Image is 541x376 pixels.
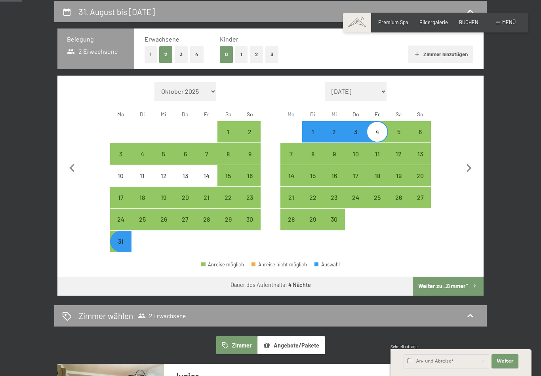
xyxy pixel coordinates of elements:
[196,143,217,164] div: Anreise möglich
[196,209,217,230] div: Fri Aug 28 2026
[110,165,131,186] div: Anreise nicht möglich
[175,151,195,171] div: 6
[196,143,217,164] div: Fri Aug 07 2026
[366,165,388,186] div: Fri Sep 18 2026
[132,151,152,171] div: 4
[196,165,217,186] div: Fri Aug 14 2026
[251,262,307,267] div: Abreise nicht möglich
[154,151,173,171] div: 5
[281,173,301,192] div: 14
[280,209,302,230] div: Anreise möglich
[324,121,345,142] div: Anreise möglich
[153,187,174,208] div: Wed Aug 19 2026
[410,165,431,186] div: Anreise möglich
[324,216,344,236] div: 30
[217,165,239,186] div: Sat Aug 15 2026
[218,129,238,148] div: 1
[410,143,431,164] div: Anreise möglich
[230,281,311,289] div: Dauer des Aufenthalts:
[302,209,324,230] div: Tue Sep 29 2026
[175,165,196,186] div: Thu Aug 13 2026
[331,111,337,118] abbr: Mittwoch
[324,121,345,142] div: Wed Sep 02 2026
[110,165,131,186] div: Mon Aug 10 2026
[346,194,366,214] div: 24
[110,231,131,252] div: Mon Aug 31 2026
[218,194,238,214] div: 22
[410,129,430,148] div: 6
[110,143,131,164] div: Anreise möglich
[175,143,196,164] div: Thu Aug 06 2026
[281,216,301,236] div: 28
[324,165,345,186] div: Wed Sep 16 2026
[154,173,173,192] div: 12
[388,121,410,142] div: Anreise möglich
[389,151,409,171] div: 12
[396,111,402,118] abbr: Samstag
[303,173,323,192] div: 15
[352,111,359,118] abbr: Donnerstag
[153,187,174,208] div: Anreise möglich
[324,173,344,192] div: 16
[388,187,410,208] div: Anreise möglich
[175,194,195,214] div: 20
[410,187,431,208] div: Anreise möglich
[217,209,239,230] div: Sat Aug 29 2026
[239,121,260,142] div: Sun Aug 02 2026
[154,194,173,214] div: 19
[220,46,233,63] button: 0
[159,46,172,63] button: 2
[366,143,388,164] div: Fri Sep 11 2026
[175,173,195,192] div: 13
[239,121,260,142] div: Anreise möglich
[408,46,473,63] button: Zimmer hinzufügen
[324,209,345,230] div: Wed Sep 30 2026
[161,111,166,118] abbr: Mittwoch
[145,35,179,43] span: Erwachsene
[154,216,173,236] div: 26
[324,194,344,214] div: 23
[346,173,366,192] div: 17
[302,187,324,208] div: Tue Sep 22 2026
[111,151,131,171] div: 3
[240,216,259,236] div: 30
[280,187,302,208] div: Anreise möglich
[366,143,388,164] div: Anreise möglich
[280,143,302,164] div: Mon Sep 07 2026
[459,19,478,25] span: BUCHEN
[389,173,409,192] div: 19
[389,194,409,214] div: 26
[196,187,217,208] div: Fri Aug 21 2026
[288,281,311,288] b: 4 Nächte
[235,46,248,63] button: 1
[324,187,345,208] div: Wed Sep 23 2026
[367,173,387,192] div: 18
[111,173,131,192] div: 10
[239,165,260,186] div: Sun Aug 16 2026
[345,165,366,186] div: Thu Sep 17 2026
[131,187,153,208] div: Anreise möglich
[410,165,431,186] div: Sun Sep 20 2026
[345,121,366,142] div: Anreise möglich
[265,46,278,63] button: 3
[324,151,344,171] div: 9
[111,216,131,236] div: 24
[239,143,260,164] div: Sun Aug 09 2026
[419,19,448,25] a: Bildergalerie
[201,262,244,267] div: Anreise möglich
[239,187,260,208] div: Sun Aug 23 2026
[388,187,410,208] div: Sat Sep 26 2026
[132,216,152,236] div: 25
[145,46,157,63] button: 1
[132,173,152,192] div: 11
[366,121,388,142] div: Fri Sep 04 2026
[324,165,345,186] div: Anreise möglich
[303,151,323,171] div: 8
[288,111,295,118] abbr: Montag
[410,187,431,208] div: Sun Sep 27 2026
[217,121,239,142] div: Sat Aug 01 2026
[110,143,131,164] div: Mon Aug 03 2026
[502,19,516,25] span: Menü
[197,173,217,192] div: 14
[324,209,345,230] div: Anreise möglich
